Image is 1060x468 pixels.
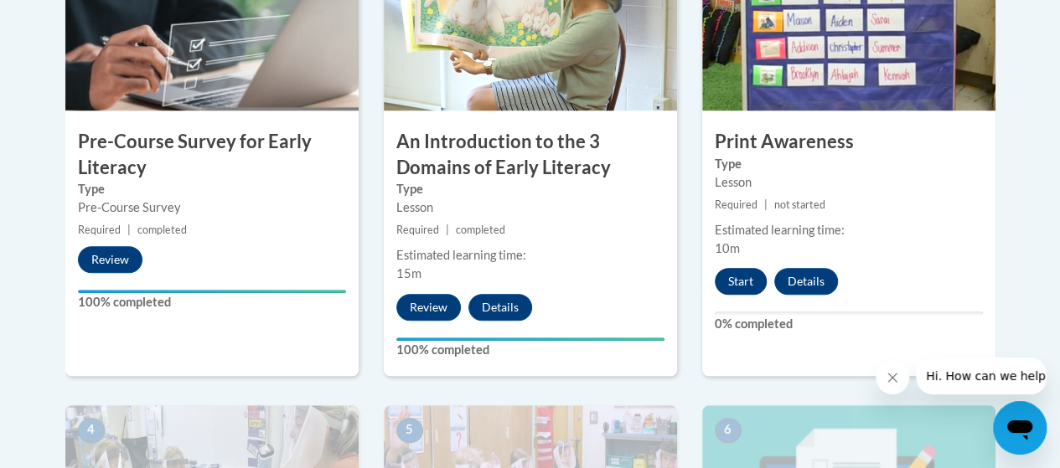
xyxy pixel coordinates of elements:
span: 15m [396,266,421,280]
label: Type [78,180,346,198]
label: 100% completed [78,293,346,311]
button: Start [715,268,767,295]
button: Details [468,294,532,321]
div: Estimated learning time: [715,221,983,239]
span: not started [774,198,825,211]
div: Pre-Course Survey [78,198,346,217]
div: Your progress [396,337,664,341]
span: | [127,224,131,236]
span: 5 [396,418,423,443]
label: 100% completed [396,341,664,359]
button: Review [396,294,461,321]
span: 4 [78,418,105,443]
span: completed [456,224,505,236]
label: Type [396,180,664,198]
div: Lesson [715,173,983,192]
iframe: Close message [876,361,909,394]
span: | [446,224,449,236]
label: 0% completed [715,315,983,333]
span: | [764,198,768,211]
span: Required [715,198,758,211]
div: Your progress [78,290,346,293]
button: Details [774,268,838,295]
h3: An Introduction to the 3 Domains of Early Literacy [384,129,677,181]
label: Type [715,155,983,173]
span: 6 [715,418,742,443]
div: Lesson [396,198,664,217]
span: Hi. How can we help? [10,12,136,25]
div: Estimated learning time: [396,246,664,265]
button: Review [78,246,142,273]
h3: Print Awareness [702,129,995,155]
h3: Pre-Course Survey for Early Literacy [65,129,359,181]
iframe: Message from company [916,357,1047,394]
span: 10m [715,241,740,255]
iframe: Button to launch messaging window [993,401,1047,455]
span: completed [137,224,187,236]
span: Required [396,224,439,236]
span: Required [78,224,121,236]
